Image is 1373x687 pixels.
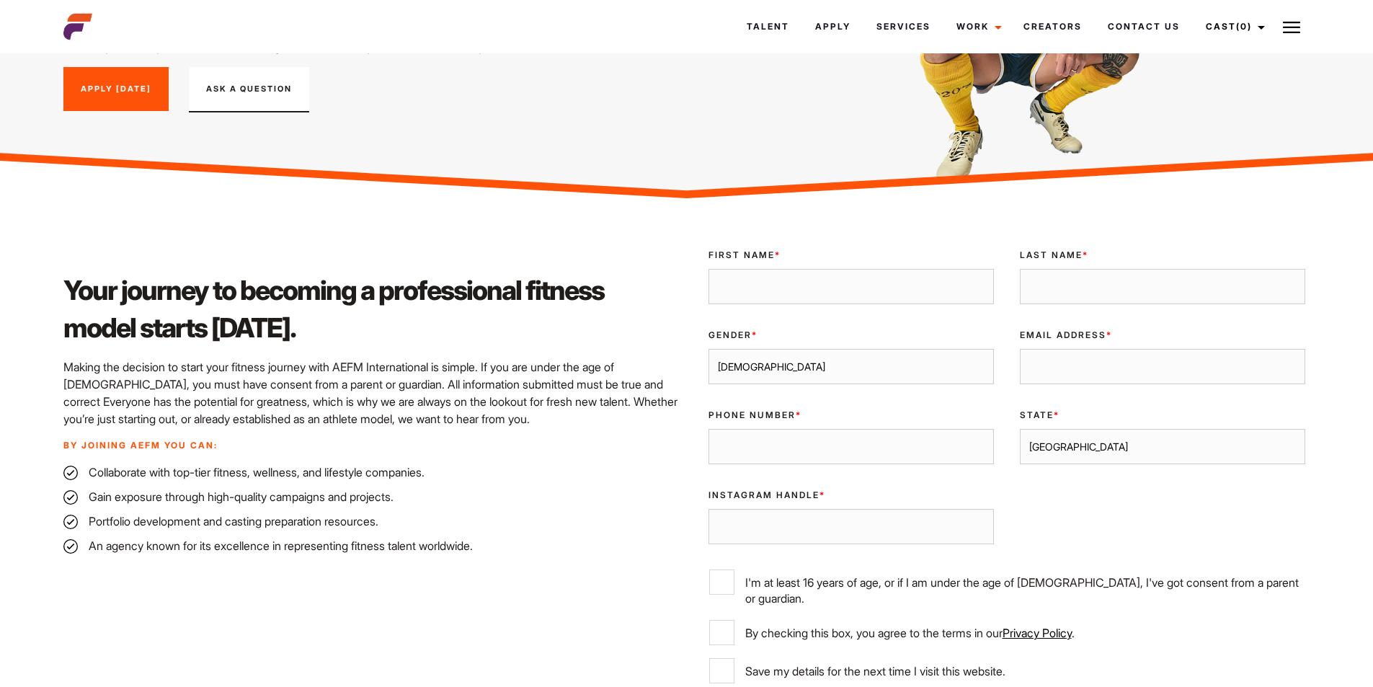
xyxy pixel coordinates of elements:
[1010,7,1095,46] a: Creators
[1236,21,1252,32] span: (0)
[63,464,677,481] li: Collaborate with top-tier fitness, wellness, and lifestyle companies.
[708,489,994,502] label: Instagram Handle
[63,272,677,347] h2: Your journey to becoming a professional fitness model starts [DATE].
[63,537,677,554] li: An agency known for its excellence in representing fitness talent worldwide.
[802,7,863,46] a: Apply
[63,12,92,41] img: cropped-aefm-brand-fav-22-square.png
[1095,7,1193,46] a: Contact Us
[709,569,1305,606] label: I'm at least 16 years of age, or if I am under the age of [DEMOGRAPHIC_DATA], I've got consent fr...
[709,569,734,595] input: I'm at least 16 years of age, or if I am under the age of [DEMOGRAPHIC_DATA], I've got consent fr...
[63,488,677,505] li: Gain exposure through high-quality campaigns and projects.
[709,658,1305,683] label: Save my details for the next time I visit this website.
[708,249,994,262] label: First Name
[1020,409,1305,422] label: State
[63,358,677,427] p: Making the decision to start your fitness journey with AEFM International is simple. If you are u...
[63,67,169,112] a: Apply [DATE]
[734,7,802,46] a: Talent
[709,658,734,683] input: Save my details for the next time I visit this website.
[708,409,994,422] label: Phone Number
[189,67,309,113] button: Ask A Question
[1020,329,1305,342] label: Email Address
[1193,7,1274,46] a: Cast(0)
[709,620,734,645] input: By checking this box, you agree to the terms in ourPrivacy Policy.
[63,513,677,530] li: Portfolio development and casting preparation resources.
[708,329,994,342] label: Gender
[1003,626,1072,640] a: Privacy Policy
[63,439,677,452] p: By joining AEFM you can:
[863,7,943,46] a: Services
[943,7,1010,46] a: Work
[1020,249,1305,262] label: Last Name
[709,620,1305,645] label: By checking this box, you agree to the terms in our .
[1283,19,1300,36] img: Burger icon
